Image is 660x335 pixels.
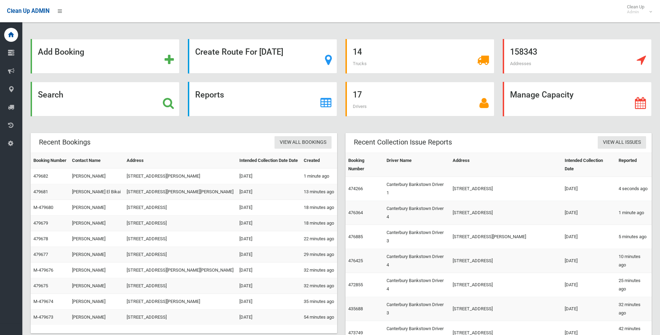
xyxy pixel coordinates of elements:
[69,310,124,325] td: [PERSON_NAME]
[33,205,53,210] a: M-479680
[301,153,337,169] th: Created
[510,61,531,66] span: Addresses
[301,231,337,247] td: 22 minutes ago
[237,247,301,263] td: [DATE]
[33,299,53,304] a: M-479674
[124,216,237,231] td: [STREET_ADDRESS]
[188,82,337,116] a: Reports
[33,283,48,288] a: 479675
[616,201,652,225] td: 1 minute ago
[237,263,301,278] td: [DATE]
[616,177,652,201] td: 4 seconds ago
[124,169,237,184] td: [STREET_ADDRESS][PERSON_NAME]
[353,61,367,66] span: Trucks
[384,273,450,297] td: Canterbury Bankstown Driver 4
[31,135,99,149] header: Recent Bookings
[237,200,301,216] td: [DATE]
[450,201,562,225] td: [STREET_ADDRESS]
[345,39,494,73] a: 14 Trucks
[237,310,301,325] td: [DATE]
[353,90,362,100] strong: 17
[345,153,384,177] th: Booking Number
[503,82,652,116] a: Manage Capacity
[627,9,644,15] small: Admin
[69,153,124,169] th: Contact Name
[237,169,301,184] td: [DATE]
[450,225,562,249] td: [STREET_ADDRESS][PERSON_NAME]
[33,236,48,241] a: 479678
[510,90,573,100] strong: Manage Capacity
[38,90,63,100] strong: Search
[598,136,646,149] a: View All Issues
[562,273,616,297] td: [DATE]
[33,252,48,257] a: 479677
[237,184,301,200] td: [DATE]
[33,173,48,179] a: 479682
[562,297,616,321] td: [DATE]
[348,306,363,311] a: 435688
[384,225,450,249] td: Canterbury Bankstown Driver 3
[124,278,237,294] td: [STREET_ADDRESS]
[301,200,337,216] td: 18 minutes ago
[33,220,48,226] a: 479679
[510,47,537,57] strong: 158343
[188,39,337,73] a: Create Route For [DATE]
[384,201,450,225] td: Canterbury Bankstown Driver 4
[562,249,616,273] td: [DATE]
[301,184,337,200] td: 13 minutes ago
[124,263,237,278] td: [STREET_ADDRESS][PERSON_NAME][PERSON_NAME]
[33,314,53,320] a: M-479673
[31,39,180,73] a: Add Booking
[348,210,363,215] a: 476364
[562,201,616,225] td: [DATE]
[124,231,237,247] td: [STREET_ADDRESS]
[562,225,616,249] td: [DATE]
[69,169,124,184] td: [PERSON_NAME]
[301,216,337,231] td: 18 minutes ago
[301,263,337,278] td: 32 minutes ago
[353,104,367,109] span: Drivers
[275,136,332,149] a: View All Bookings
[124,310,237,325] td: [STREET_ADDRESS]
[124,200,237,216] td: [STREET_ADDRESS]
[450,153,562,177] th: Address
[503,39,652,73] a: 158343 Addresses
[450,297,562,321] td: [STREET_ADDRESS]
[237,153,301,169] th: Intended Collection Date Date
[69,294,124,310] td: [PERSON_NAME]
[69,216,124,231] td: [PERSON_NAME]
[345,82,494,116] a: 17 Drivers
[301,294,337,310] td: 35 minutes ago
[33,267,53,273] a: M-479676
[450,273,562,297] td: [STREET_ADDRESS]
[38,47,84,57] strong: Add Booking
[7,8,49,14] span: Clean Up ADMIN
[69,184,124,200] td: [PERSON_NAME] El Bikai
[124,153,237,169] th: Address
[33,189,48,194] a: 479681
[384,153,450,177] th: Driver Name
[348,186,363,191] a: 474266
[301,310,337,325] td: 54 minutes ago
[124,184,237,200] td: [STREET_ADDRESS][PERSON_NAME][PERSON_NAME]
[301,169,337,184] td: 1 minute ago
[237,294,301,310] td: [DATE]
[345,135,460,149] header: Recent Collection Issue Reports
[348,234,363,239] a: 476885
[195,47,283,57] strong: Create Route For [DATE]
[384,249,450,273] td: Canterbury Bankstown Driver 4
[384,297,450,321] td: Canterbury Bankstown Driver 3
[616,153,652,177] th: Reported
[31,82,180,116] a: Search
[31,153,69,169] th: Booking Number
[450,249,562,273] td: [STREET_ADDRESS]
[562,153,616,177] th: Intended Collection Date
[124,247,237,263] td: [STREET_ADDRESS]
[69,263,124,278] td: [PERSON_NAME]
[69,278,124,294] td: [PERSON_NAME]
[450,177,562,201] td: [STREET_ADDRESS]
[616,249,652,273] td: 10 minutes ago
[353,47,362,57] strong: 14
[69,200,124,216] td: [PERSON_NAME]
[301,247,337,263] td: 29 minutes ago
